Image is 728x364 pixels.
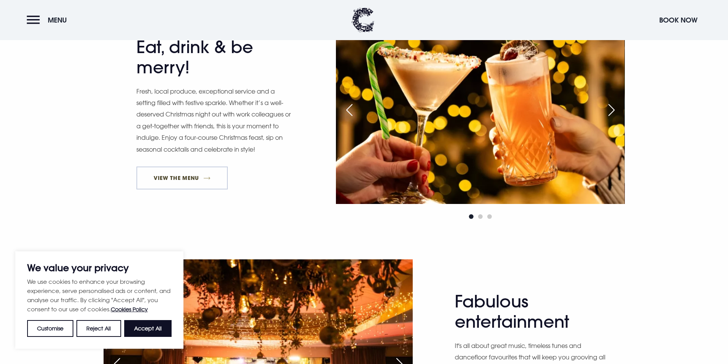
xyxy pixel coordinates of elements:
[48,16,67,24] span: Menu
[27,277,172,314] p: We use cookies to enhance your browsing experience, serve personalised ads or content, and analys...
[76,320,121,337] button: Reject All
[455,291,604,332] h2: Fabulous entertainment
[478,214,483,219] span: Go to slide 2
[27,263,172,272] p: We value your privacy
[27,320,73,337] button: Customise
[352,8,375,32] img: Clandeboye Lodge
[136,167,228,189] a: View The Menu
[487,214,492,219] span: Go to slide 3
[27,12,71,28] button: Menu
[136,37,285,78] h2: Eat, drink & be merry!
[136,86,293,155] p: Fresh, local produce, exceptional service and a setting filled with festive sparkle. Whether it’s...
[336,12,624,204] img: Christmas Party Nights Northern Ireland
[602,102,621,118] div: Next slide
[111,306,148,312] a: Cookies Policy
[124,320,172,337] button: Accept All
[469,214,473,219] span: Go to slide 1
[340,102,359,118] div: Previous slide
[15,251,183,349] div: We value your privacy
[655,12,701,28] button: Book Now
